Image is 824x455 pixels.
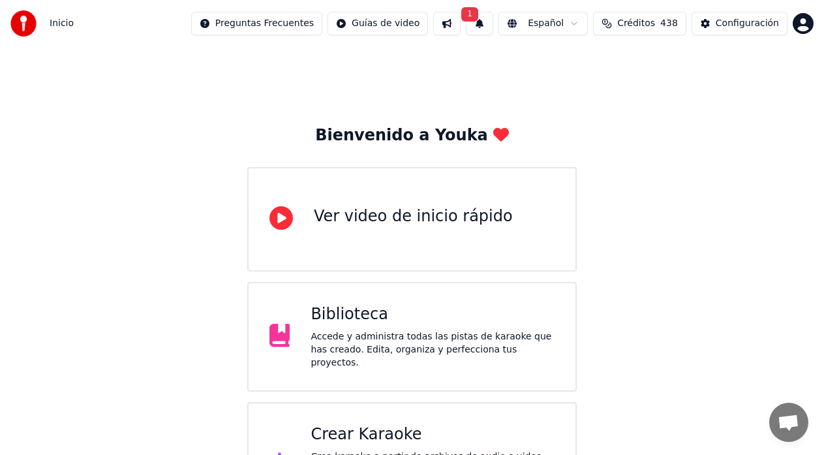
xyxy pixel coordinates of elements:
img: youka [10,10,37,37]
span: 1 [461,7,478,22]
div: Accede y administra todas las pistas de karaoke que has creado. Edita, organiza y perfecciona tus... [311,330,555,369]
div: Ver video de inicio rápido [314,206,513,227]
div: Biblioteca [311,304,555,325]
div: Bienvenido a Youka [315,125,509,146]
span: Créditos [617,17,655,30]
a: Chat abierto [769,403,808,442]
span: 438 [660,17,678,30]
div: Configuración [716,17,779,30]
button: Preguntas Frecuentes [191,12,322,35]
nav: breadcrumb [50,17,74,30]
div: Crear Karaoke [311,424,555,445]
button: Configuración [692,12,787,35]
button: Créditos438 [593,12,686,35]
button: 1 [466,12,493,35]
button: Guías de video [328,12,428,35]
span: Inicio [50,17,74,30]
